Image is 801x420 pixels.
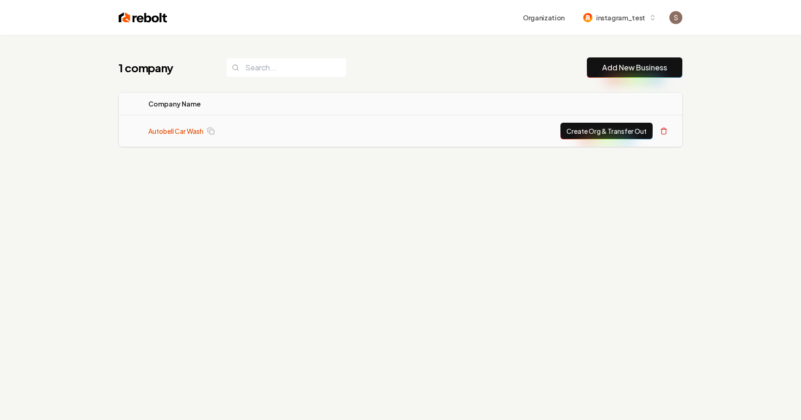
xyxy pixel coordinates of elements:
button: Organization [517,9,570,26]
h1: 1 company [119,60,208,75]
span: instagram_test [596,13,645,23]
button: Add New Business [587,57,682,78]
img: instagram_test [583,13,592,22]
img: Santiago Vásquez [669,11,682,24]
th: Company Name [141,93,349,115]
button: Open user button [669,11,682,24]
button: Create Org & Transfer Out [560,123,653,139]
a: Autobell Car Wash [148,126,203,136]
input: Search... [226,58,347,77]
img: Rebolt Logo [119,11,167,24]
a: Add New Business [602,62,667,73]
